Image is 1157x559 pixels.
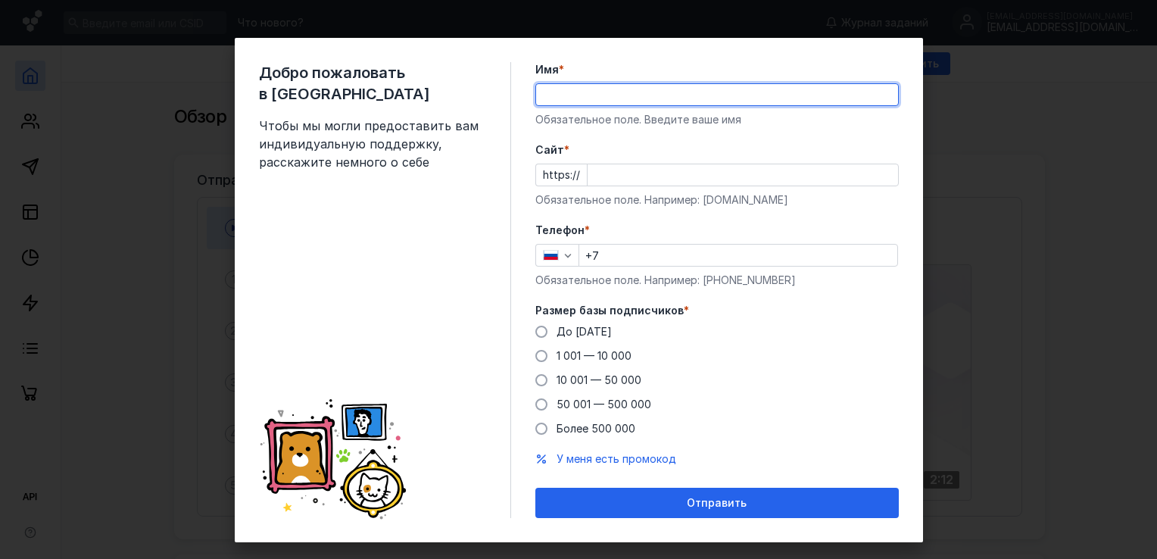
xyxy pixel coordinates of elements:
[557,451,676,467] button: У меня есть промокод
[535,223,585,238] span: Телефон
[535,112,899,127] div: Обязательное поле. Введите ваше имя
[557,422,635,435] span: Более 500 000
[557,398,651,411] span: 50 001 — 500 000
[687,497,747,510] span: Отправить
[535,192,899,208] div: Обязательное поле. Например: [DOMAIN_NAME]
[535,303,684,318] span: Размер базы подписчиков
[557,325,612,338] span: До [DATE]
[259,62,486,105] span: Добро пожаловать в [GEOGRAPHIC_DATA]
[535,142,564,158] span: Cайт
[259,117,486,171] span: Чтобы мы могли предоставить вам индивидуальную поддержку, расскажите немного о себе
[557,349,632,362] span: 1 001 — 10 000
[535,273,899,288] div: Обязательное поле. Например: [PHONE_NUMBER]
[557,373,641,386] span: 10 001 — 50 000
[557,452,676,465] span: У меня есть промокод
[535,62,559,77] span: Имя
[535,488,899,518] button: Отправить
